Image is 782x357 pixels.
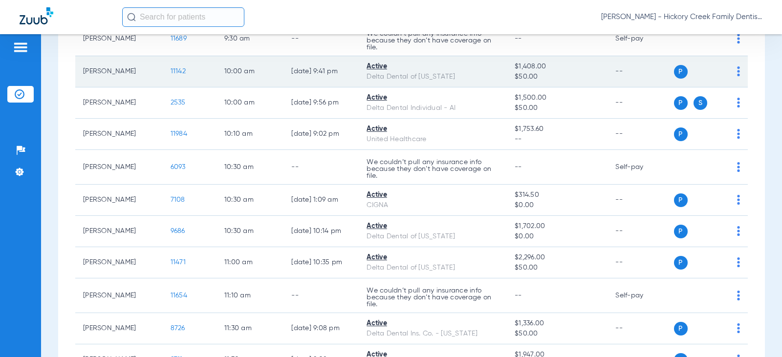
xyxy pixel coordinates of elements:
td: [DATE] 1:09 AM [283,185,359,216]
div: Delta Dental of [US_STATE] [367,263,499,273]
td: -- [608,247,673,278]
img: hamburger-icon [13,42,28,53]
td: -- [608,87,673,119]
div: Delta Dental of [US_STATE] [367,231,499,242]
span: [PERSON_NAME] - Hickory Creek Family Dentistry [601,12,762,22]
img: group-dot-blue.svg [737,129,740,139]
input: Search for patients [122,7,244,27]
td: [PERSON_NAME] [75,119,163,150]
td: [PERSON_NAME] [75,216,163,247]
span: $50.00 [515,329,600,339]
span: 7108 [171,196,185,203]
span: 9686 [171,228,185,234]
span: $50.00 [515,103,600,113]
td: -- [608,119,673,150]
td: Self-pay [608,278,673,313]
div: Active [367,62,499,72]
td: -- [608,216,673,247]
span: P [674,256,688,270]
td: 9:30 AM [217,21,284,56]
td: [PERSON_NAME] [75,313,163,344]
td: 10:30 AM [217,185,284,216]
td: [PERSON_NAME] [75,87,163,119]
span: P [674,65,688,79]
span: P [674,193,688,207]
div: Delta Dental Ins. Co. - [US_STATE] [367,329,499,339]
td: 11:10 AM [217,278,284,313]
td: [DATE] 9:41 PM [283,56,359,87]
td: [PERSON_NAME] [75,21,163,56]
td: 10:30 AM [217,150,284,185]
span: $50.00 [515,72,600,82]
span: 6093 [171,164,186,170]
div: Active [367,252,499,263]
td: [PERSON_NAME] [75,278,163,313]
span: $0.00 [515,231,600,242]
span: $1,500.00 [515,93,600,103]
img: group-dot-blue.svg [737,195,740,205]
img: group-dot-blue.svg [737,98,740,107]
td: [DATE] 9:56 PM [283,87,359,119]
span: $0.00 [515,200,600,210]
img: group-dot-blue.svg [737,162,740,172]
div: CIGNA [367,200,499,210]
td: -- [283,278,359,313]
img: group-dot-blue.svg [737,34,740,43]
img: Search Icon [127,13,136,21]
td: [DATE] 10:35 PM [283,247,359,278]
p: We couldn’t pull any insurance info because they don’t have coverage on file. [367,287,499,308]
span: P [674,96,688,110]
span: P [674,225,688,238]
div: Active [367,221,499,231]
td: Self-pay [608,150,673,185]
td: [PERSON_NAME] [75,56,163,87]
span: $1,336.00 [515,318,600,329]
td: 10:00 AM [217,87,284,119]
span: 11984 [171,130,187,137]
td: [DATE] 10:14 PM [283,216,359,247]
img: group-dot-blue.svg [737,291,740,300]
span: 11471 [171,259,186,266]
div: Delta Dental Individual - AI [367,103,499,113]
div: Active [367,93,499,103]
span: $1,408.00 [515,62,600,72]
span: S [694,96,707,110]
td: -- [608,56,673,87]
td: -- [608,313,673,344]
span: $1,753.60 [515,124,600,134]
span: $50.00 [515,263,600,273]
span: 2535 [171,99,186,106]
p: We couldn’t pull any insurance info because they don’t have coverage on file. [367,30,499,51]
span: P [674,127,688,141]
span: -- [515,134,600,145]
span: 11654 [171,292,187,299]
span: $314.50 [515,190,600,200]
span: P [674,322,688,336]
span: 8726 [171,325,185,332]
td: [PERSON_NAME] [75,185,163,216]
td: [PERSON_NAME] [75,150,163,185]
td: 11:00 AM [217,247,284,278]
img: Zuub Logo [20,7,53,24]
td: -- [608,185,673,216]
div: Active [367,190,499,200]
div: United Healthcare [367,134,499,145]
div: Active [367,318,499,329]
span: -- [515,292,522,299]
span: $2,296.00 [515,252,600,263]
td: [DATE] 9:08 PM [283,313,359,344]
td: -- [283,150,359,185]
span: -- [515,164,522,170]
img: group-dot-blue.svg [737,323,740,333]
td: 10:10 AM [217,119,284,150]
span: 11142 [171,68,186,75]
div: Delta Dental of [US_STATE] [367,72,499,82]
td: 11:30 AM [217,313,284,344]
img: group-dot-blue.svg [737,226,740,236]
span: 11689 [171,35,187,42]
td: [PERSON_NAME] [75,247,163,278]
td: 10:30 AM [217,216,284,247]
div: Active [367,124,499,134]
td: 10:00 AM [217,56,284,87]
span: $1,702.00 [515,221,600,231]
